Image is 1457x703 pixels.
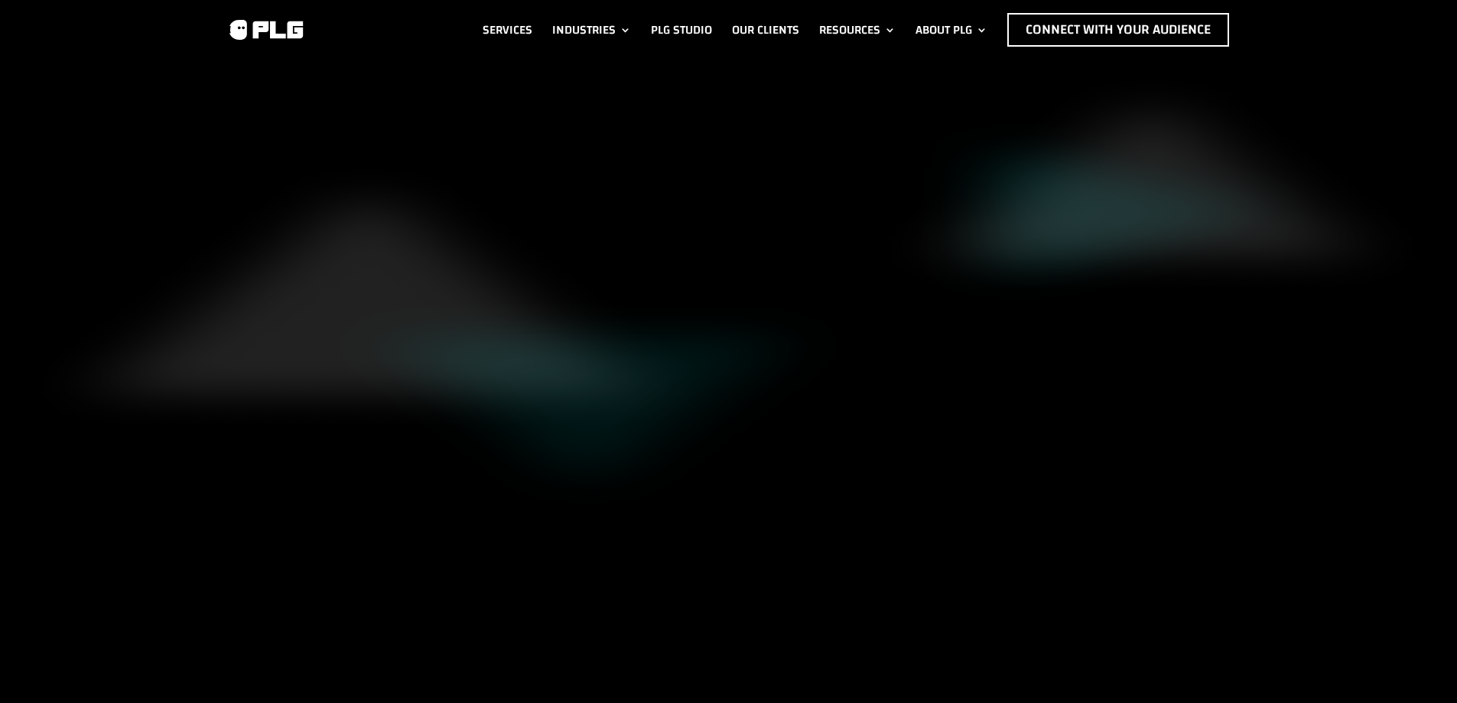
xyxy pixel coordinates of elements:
a: About PLG [916,13,987,47]
a: Our Clients [732,13,799,47]
a: Services [483,13,532,47]
a: Industries [552,13,631,47]
a: Resources [819,13,896,47]
a: Connect with Your Audience [1007,13,1229,47]
a: PLG Studio [651,13,712,47]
